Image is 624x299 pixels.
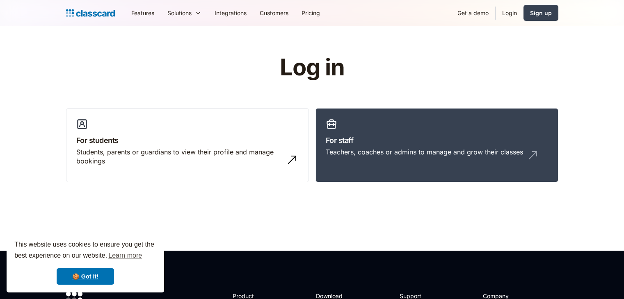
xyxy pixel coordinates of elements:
a: Get a demo [451,4,495,22]
h3: For students [76,135,299,146]
a: dismiss cookie message [57,268,114,285]
h3: For staff [326,135,548,146]
a: Pricing [295,4,327,22]
a: For staffTeachers, coaches or admins to manage and grow their classes [315,108,558,183]
div: Solutions [167,9,192,17]
span: This website uses cookies to ensure you get the best experience on our website. [14,240,156,262]
a: For studentsStudents, parents or guardians to view their profile and manage bookings [66,108,309,183]
div: cookieconsent [7,232,164,292]
a: Logo [66,7,115,19]
div: Teachers, coaches or admins to manage and grow their classes [326,147,523,156]
div: Sign up [530,9,552,17]
div: Students, parents or guardians to view their profile and manage bookings [76,147,282,166]
a: Features [125,4,161,22]
a: Customers [253,4,295,22]
a: Integrations [208,4,253,22]
h1: Log in [182,55,442,80]
a: Sign up [523,5,558,21]
a: learn more about cookies [107,249,143,262]
a: Login [496,4,523,22]
div: Solutions [161,4,208,22]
